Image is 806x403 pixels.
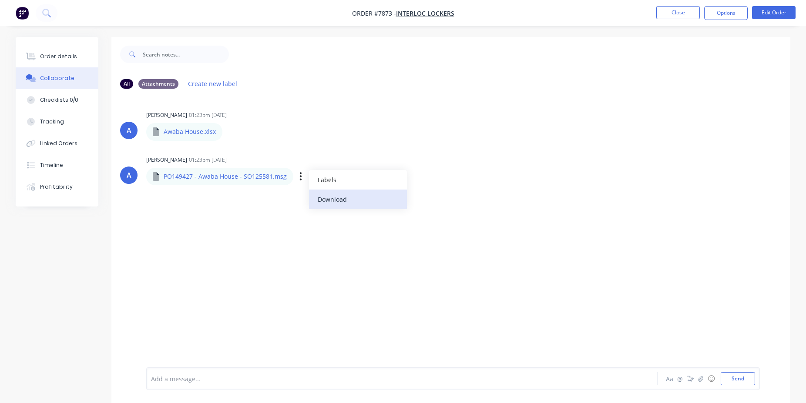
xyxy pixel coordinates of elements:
[309,170,407,190] button: Labels
[656,6,700,19] button: Close
[184,78,242,90] button: Create new label
[127,125,131,136] div: A
[16,133,98,154] button: Linked Orders
[16,154,98,176] button: Timeline
[40,140,77,147] div: Linked Orders
[40,161,63,169] div: Timeline
[664,373,675,384] button: Aa
[189,156,227,164] div: 01:23pm [DATE]
[146,111,187,119] div: [PERSON_NAME]
[16,7,29,20] img: Factory
[40,53,77,60] div: Order details
[120,79,133,89] div: All
[40,118,64,126] div: Tracking
[164,127,216,136] p: Awaba House.xlsx
[706,373,716,384] button: ☺
[40,74,74,82] div: Collaborate
[189,111,227,119] div: 01:23pm [DATE]
[40,96,78,104] div: Checklists 0/0
[309,190,407,209] button: Download
[16,111,98,133] button: Tracking
[352,9,396,17] span: Order #7873 -
[138,79,178,89] div: Attachments
[40,183,73,191] div: Profitability
[146,156,187,164] div: [PERSON_NAME]
[396,9,454,17] a: Interloc Lockers
[16,67,98,89] button: Collaborate
[127,170,131,180] div: A
[164,172,287,181] p: PO149427 - Awaba House - SO125581.msg
[143,46,229,63] input: Search notes...
[16,176,98,198] button: Profitability
[721,372,755,385] button: Send
[675,373,685,384] button: @
[704,6,748,20] button: Options
[16,46,98,67] button: Order details
[752,6,796,19] button: Edit Order
[16,89,98,111] button: Checklists 0/0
